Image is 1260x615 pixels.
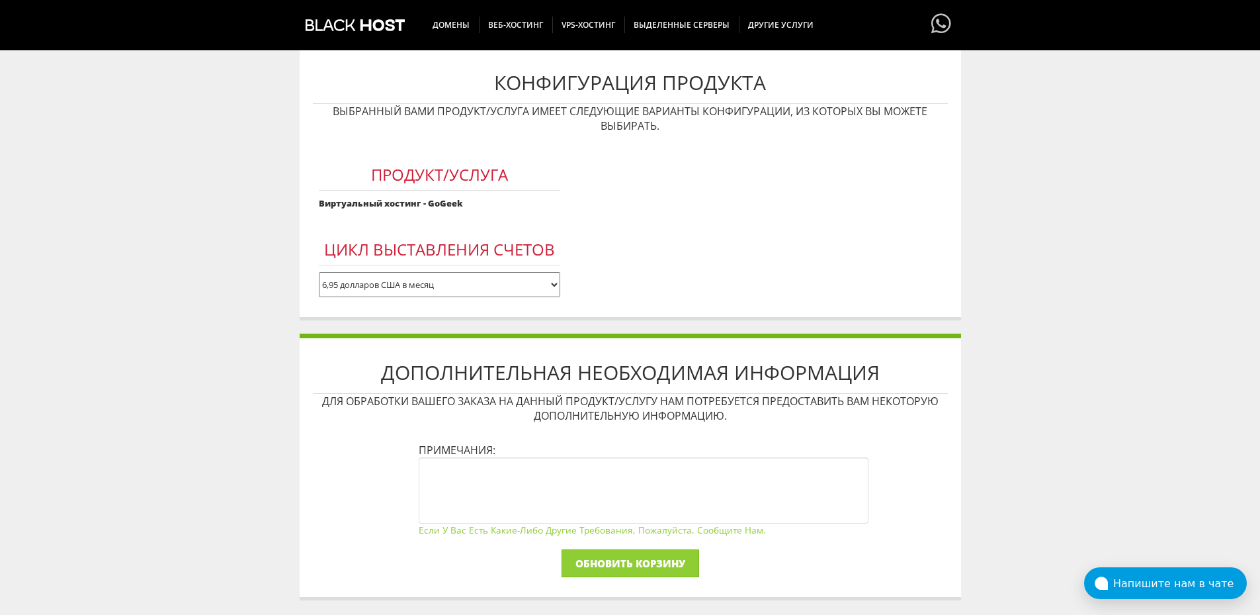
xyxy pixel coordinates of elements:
font: Конфигурация продукта [494,69,766,96]
font: Если у вас есть какие-либо другие требования, пожалуйста, сообщите нам. [419,524,766,536]
font: ВЫДЕЛЕННЫЕ СЕРВЕРЫ [634,19,730,30]
font: VPS-ХОСТИНГ [562,19,615,30]
font: Дополнительная необходимая информация [381,359,880,386]
font: Напишите нам в чате [1113,577,1234,590]
font: Продукт/Услуга [371,164,508,185]
font: ВЕБ-ХОСТИНГ [488,19,543,30]
font: Виртуальный хостинг - GoGeek [319,197,463,209]
font: Примечания: [419,443,495,457]
font: ДОМЕНЫ [433,19,470,30]
font: Цикл выставления счетов [324,238,555,260]
font: Для обработки вашего заказа на данный продукт/услугу нам потребуется предоставить вам некоторую д... [322,394,939,423]
font: Выбранный вами продукт/услуга имеет следующие варианты конфигурации, из которых вы можете выбирать. [333,104,927,133]
button: Напишите нам в чате [1084,567,1247,599]
font: ДРУГИЕ УСЛУГИ [748,19,814,30]
input: Обновить корзину [562,549,699,577]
